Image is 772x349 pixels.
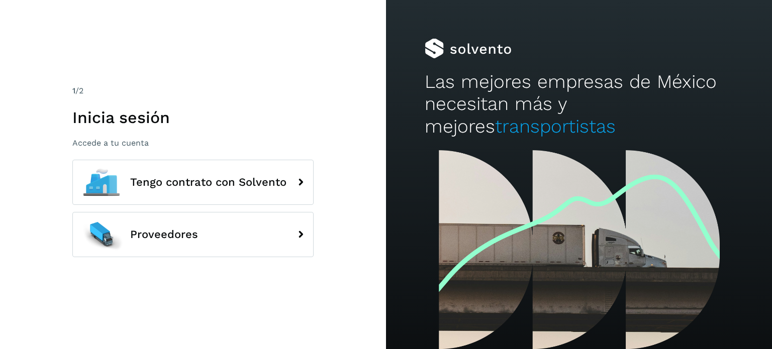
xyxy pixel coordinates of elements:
[72,108,314,127] h1: Inicia sesión
[72,86,75,95] span: 1
[72,212,314,257] button: Proveedores
[495,115,616,137] span: transportistas
[72,138,314,148] p: Accede a tu cuenta
[130,176,286,188] span: Tengo contrato con Solvento
[130,228,198,241] span: Proveedores
[72,160,314,205] button: Tengo contrato con Solvento
[425,71,733,138] h2: Las mejores empresas de México necesitan más y mejores
[72,85,314,97] div: /2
